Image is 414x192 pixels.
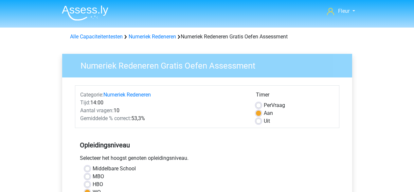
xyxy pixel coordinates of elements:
[129,33,176,40] a: Numeriek Redeneren
[75,154,339,165] div: Selecteer het hoogst genoten opleidingsniveau.
[80,99,90,106] span: Tijd:
[80,115,131,121] span: Gemiddelde % correct:
[62,5,108,21] img: Assessly
[75,115,251,122] div: 53,3%
[70,33,123,40] a: Alle Capaciteitentesten
[80,107,114,114] span: Aantal vragen:
[73,58,347,71] h3: Numeriek Redeneren Gratis Oefen Assessment
[80,139,334,152] h5: Opleidingsniveau
[324,7,357,15] a: Fleur
[93,181,103,188] label: HBO
[93,173,104,181] label: MBO
[264,109,273,117] label: Aan
[264,101,285,109] label: Vraag
[338,8,350,14] span: Fleur
[264,102,271,108] span: Per
[264,117,270,125] label: Uit
[75,107,251,115] div: 10
[103,92,151,98] a: Numeriek Redeneren
[75,99,251,107] div: 14:00
[80,92,103,98] span: Categorie:
[93,165,136,173] label: Middelbare School
[67,33,347,41] div: Numeriek Redeneren Gratis Oefen Assessment
[256,91,334,101] div: Timer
